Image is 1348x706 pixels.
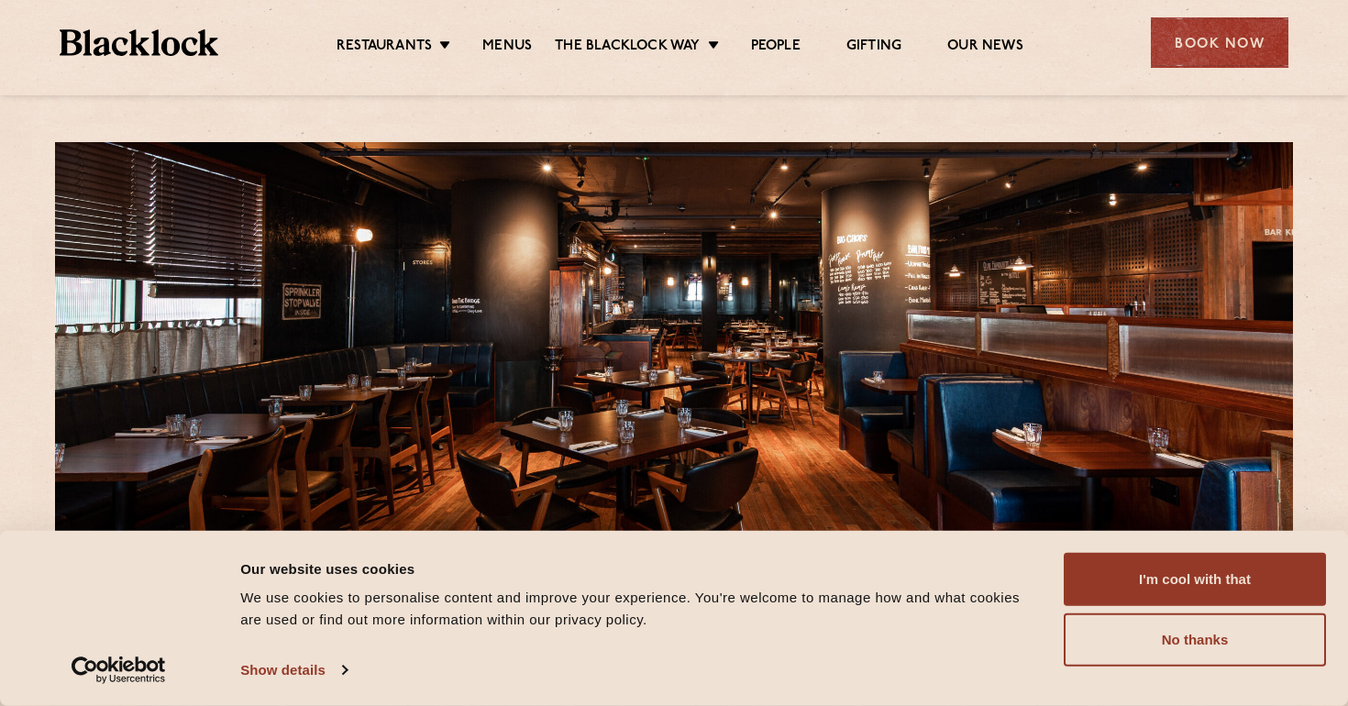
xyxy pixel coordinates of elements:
a: Our News [947,38,1023,58]
button: No thanks [1064,613,1326,667]
a: Show details [240,656,347,684]
div: Our website uses cookies [240,557,1043,579]
div: Book Now [1151,17,1288,68]
a: Gifting [846,38,901,58]
a: People [751,38,801,58]
a: Menus [482,38,532,58]
a: The Blacklock Way [555,38,700,58]
img: BL_Textured_Logo-footer-cropped.svg [60,29,218,56]
a: Restaurants [337,38,432,58]
a: Usercentrics Cookiebot - opens in a new window [39,656,199,684]
div: We use cookies to personalise content and improve your experience. You're welcome to manage how a... [240,587,1043,631]
button: I'm cool with that [1064,553,1326,606]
